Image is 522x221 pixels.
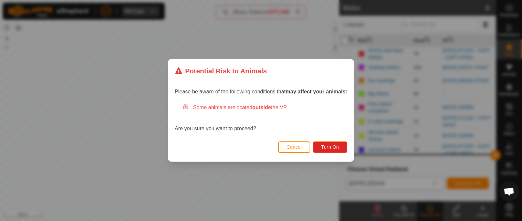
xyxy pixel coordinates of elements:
[175,104,347,133] div: Are you sure you want to proceed?
[252,105,271,110] strong: outside
[313,141,347,153] button: Turn On
[175,66,267,76] div: Potential Risk to Animals
[235,105,288,110] span: located the VP.
[321,145,339,150] span: Turn On
[175,89,347,95] span: Please be aware of the following conditions that
[286,89,347,95] strong: may affect your animals:
[278,141,311,153] button: Cancel
[287,145,302,150] span: Cancel
[183,104,347,112] div: Some animals are
[499,182,519,201] div: Open chat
